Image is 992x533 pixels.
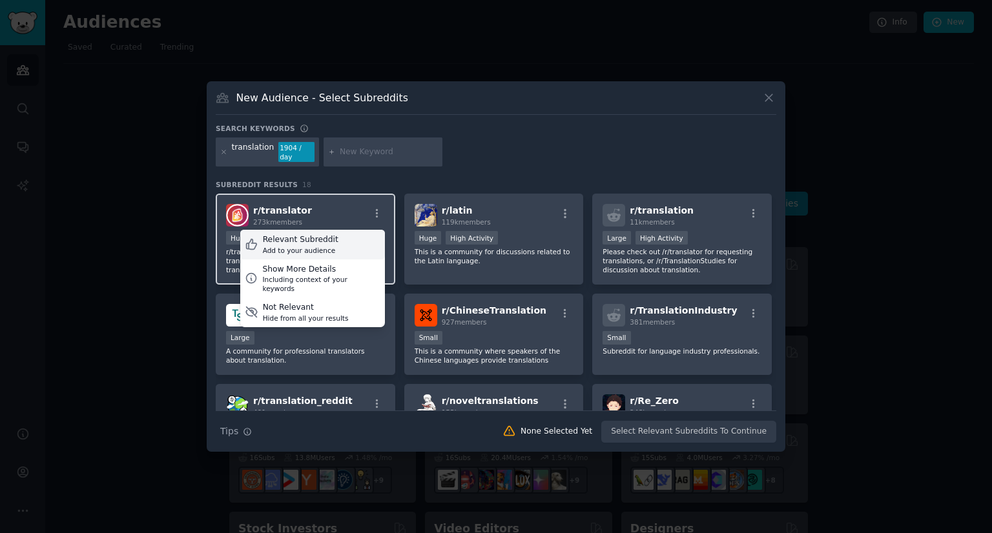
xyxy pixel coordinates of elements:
span: 927 members [442,318,487,326]
span: Subreddit Results [216,180,298,189]
div: Large [603,231,631,245]
span: 273k members [253,218,302,226]
span: r/ noveltranslations [442,396,539,406]
p: r/translator is *the* community for Reddit translation requests. Need something translated? Post ... [226,247,385,274]
span: 11k members [630,218,674,226]
p: Please check out /r/translator for requesting translations, or /r/TranslationStudies for discussi... [603,247,761,274]
span: 491 members [253,408,298,416]
img: TranslationStudies [226,304,249,327]
span: r/ latin [442,205,473,216]
div: Not Relevant [263,302,349,314]
span: Tips [220,425,238,438]
div: Large [226,331,254,345]
p: A community for professional translators about translation. [226,347,385,365]
span: 248k members [630,408,679,416]
div: Huge [226,231,253,245]
button: Tips [216,420,256,443]
img: ChineseTranslation [415,304,437,327]
img: latin [415,204,437,226]
div: Small [415,331,442,345]
span: 119k members [442,218,491,226]
span: r/ ChineseTranslation [442,305,546,316]
div: Hide from all your results [263,314,349,323]
h3: New Audience - Select Subreddits [236,91,408,105]
span: r/ translation [630,205,694,216]
img: translation_reddit [226,394,249,417]
p: Subreddit for language industry professionals. [603,347,761,356]
div: Huge [415,231,442,245]
p: This is a community where speakers of the Chinese languages provide translations [415,347,573,365]
div: High Activity [446,231,498,245]
h3: Search keywords [216,124,295,133]
div: Show More Details [262,264,380,276]
div: Including context of your keywords [262,275,380,293]
div: translation [232,142,274,163]
span: 153k members [442,408,491,416]
span: 381 members [630,318,675,326]
span: r/ translator [253,205,312,216]
span: r/ TranslationIndustry [630,305,737,316]
div: 1904 / day [278,142,315,163]
span: r/ translation_reddit [253,396,353,406]
div: Relevant Subreddit [263,234,338,246]
img: translator [226,204,249,226]
div: Small [603,331,630,345]
span: 18 [302,181,311,188]
input: New Keyword [340,146,438,158]
span: r/ Re_Zero [630,396,678,406]
div: Add to your audience [263,246,338,255]
div: None Selected Yet [521,426,592,437]
img: noveltranslations [415,394,437,417]
p: This is a community for discussions related to the Latin language. [415,247,573,265]
div: High Activity [635,231,688,245]
img: Re_Zero [603,394,625,417]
